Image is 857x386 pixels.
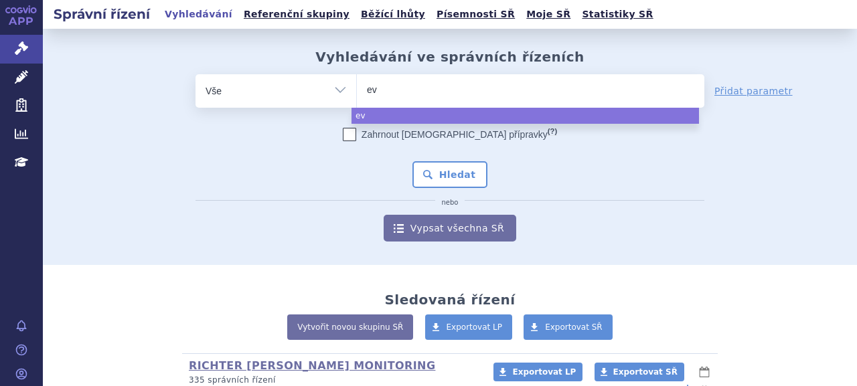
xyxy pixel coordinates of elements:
a: Exportovat SŘ [595,363,684,381]
a: Vytvořit novou skupinu SŘ [287,314,413,340]
a: Moje SŘ [522,5,574,23]
span: Exportovat SŘ [545,322,603,332]
a: Písemnosti SŘ [433,5,519,23]
a: Exportovat SŘ [524,314,613,340]
a: RICHTER [PERSON_NAME] MONITORING [189,359,435,372]
a: Exportovat LP [425,314,513,340]
a: Vyhledávání [161,5,236,23]
a: Exportovat LP [493,363,582,381]
i: nebo [435,199,465,207]
a: Referenční skupiny [240,5,354,23]
h2: Vyhledávání ve správních řízeních [315,49,585,65]
button: lhůty [698,364,711,380]
span: Exportovat LP [512,367,576,377]
h2: Sledovaná řízení [384,292,515,308]
li: ev [352,108,699,124]
a: Statistiky SŘ [578,5,657,23]
span: Exportovat LP [447,322,503,332]
h2: Správní řízení [43,5,161,23]
span: Exportovat SŘ [613,367,678,377]
button: Hledat [412,161,488,188]
a: Vypsat všechna SŘ [384,215,516,242]
label: Zahrnout [DEMOGRAPHIC_DATA] přípravky [343,128,557,141]
abbr: (?) [548,127,557,136]
a: Přidat parametr [714,84,793,98]
p: 335 správních řízení [189,375,476,386]
a: Běžící lhůty [357,5,429,23]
